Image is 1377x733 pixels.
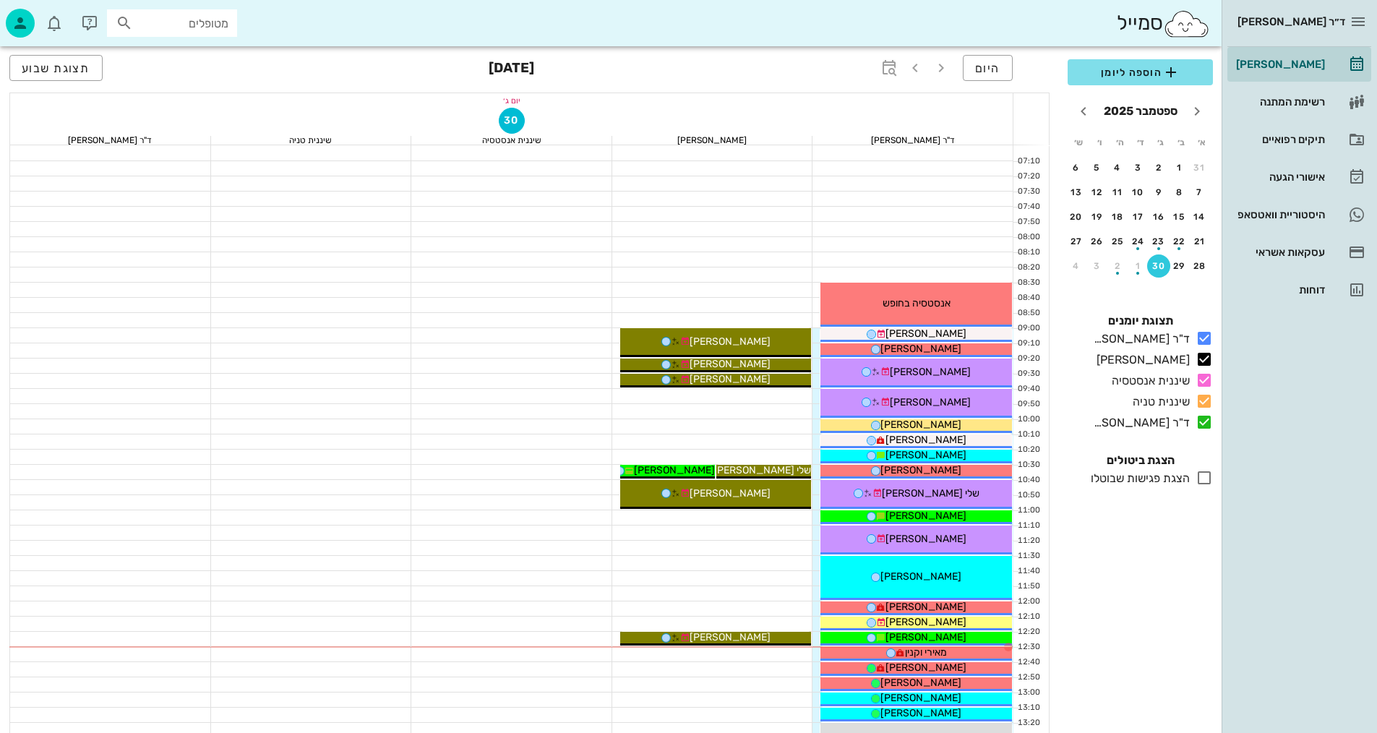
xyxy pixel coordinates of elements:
div: הצגת פגישות שבוטלו [1085,470,1190,487]
div: רשימת המתנה [1233,96,1325,108]
div: 18 [1106,212,1129,222]
div: 25 [1106,236,1129,247]
div: 11:40 [1013,565,1043,578]
div: 10:40 [1013,474,1043,486]
div: עסקאות אשראי [1233,247,1325,258]
div: 13:20 [1013,717,1043,729]
button: 12 [1086,181,1109,204]
div: 27 [1065,236,1088,247]
h3: [DATE] [489,55,534,84]
div: 2 [1106,261,1129,271]
span: [PERSON_NAME] [885,631,966,643]
div: ד"ר [PERSON_NAME] [1088,330,1190,348]
a: [PERSON_NAME] [1227,47,1371,82]
div: 21 [1188,236,1211,247]
div: 30 [1147,261,1170,271]
span: 30 [499,114,524,127]
div: 09:00 [1013,322,1043,335]
div: סמייל [1117,8,1210,39]
span: תג [43,12,51,20]
button: 10 [1127,181,1150,204]
div: [PERSON_NAME] [1091,351,1190,369]
h4: הצגת ביטולים [1068,452,1213,469]
a: עסקאות אשראי [1227,235,1371,270]
div: 11:20 [1013,535,1043,547]
span: [PERSON_NAME] [885,661,966,674]
div: שיננית אנסטסיה [411,136,612,145]
div: [PERSON_NAME] [1233,59,1325,70]
div: 28 [1188,261,1211,271]
div: 19 [1086,212,1109,222]
span: [PERSON_NAME] [885,434,966,446]
button: חודש שעבר [1184,98,1210,124]
button: 28 [1188,254,1211,278]
button: 17 [1127,205,1150,228]
div: 07:30 [1013,186,1043,198]
button: 6 [1065,156,1088,179]
div: 07:50 [1013,216,1043,228]
span: [PERSON_NAME] [880,570,961,583]
button: היום [963,55,1013,81]
div: יום ג׳ [10,93,1013,108]
div: 07:40 [1013,201,1043,213]
span: [PERSON_NAME] [880,677,961,689]
button: 22 [1168,230,1191,253]
button: 15 [1168,205,1191,228]
span: שלי [PERSON_NAME] [882,487,979,500]
div: 12:30 [1013,641,1043,653]
div: 5 [1086,163,1109,173]
div: 12:10 [1013,611,1043,623]
button: 16 [1147,205,1170,228]
div: 20 [1065,212,1088,222]
div: 08:40 [1013,292,1043,304]
h4: תצוגת יומנים [1068,312,1213,330]
button: 13 [1065,181,1088,204]
div: 31 [1188,163,1211,173]
button: 24 [1127,230,1150,253]
div: דוחות [1233,284,1325,296]
div: 6 [1065,163,1088,173]
button: 21 [1188,230,1211,253]
div: 14 [1188,212,1211,222]
div: 13:00 [1013,687,1043,699]
div: 4 [1106,163,1129,173]
div: 08:50 [1013,307,1043,320]
div: 09:40 [1013,383,1043,395]
button: 26 [1086,230,1109,253]
button: 7 [1188,181,1211,204]
button: 18 [1106,205,1129,228]
div: 24 [1127,236,1150,247]
span: [PERSON_NAME] [690,631,771,643]
div: 29 [1168,261,1191,271]
button: הוספה ליומן [1068,59,1213,85]
div: 09:20 [1013,353,1043,365]
div: 1 [1168,163,1191,173]
button: תצוגת שבוע [9,55,103,81]
div: 11:30 [1013,550,1043,562]
span: [PERSON_NAME] [885,510,966,522]
a: אישורי הגעה [1227,160,1371,194]
span: אנסטסיה בחופש [883,297,951,309]
button: 1 [1168,156,1191,179]
button: 3 [1086,254,1109,278]
div: שיננית טניה [211,136,411,145]
div: 8 [1168,187,1191,197]
button: 29 [1168,254,1191,278]
button: 30 [1147,254,1170,278]
div: 22 [1168,236,1191,247]
span: [PERSON_NAME] [880,419,961,431]
span: [PERSON_NAME] [880,343,961,355]
th: ג׳ [1151,130,1170,155]
div: 10:00 [1013,413,1043,426]
div: אישורי הגעה [1233,171,1325,183]
span: [PERSON_NAME] [690,335,771,348]
div: 12:40 [1013,656,1043,669]
button: 27 [1065,230,1088,253]
th: ב׳ [1172,130,1191,155]
div: 9 [1147,187,1170,197]
th: ש׳ [1069,130,1088,155]
span: [PERSON_NAME] [690,487,771,500]
div: 08:20 [1013,262,1043,274]
a: דוחות [1227,273,1371,307]
div: 23 [1147,236,1170,247]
